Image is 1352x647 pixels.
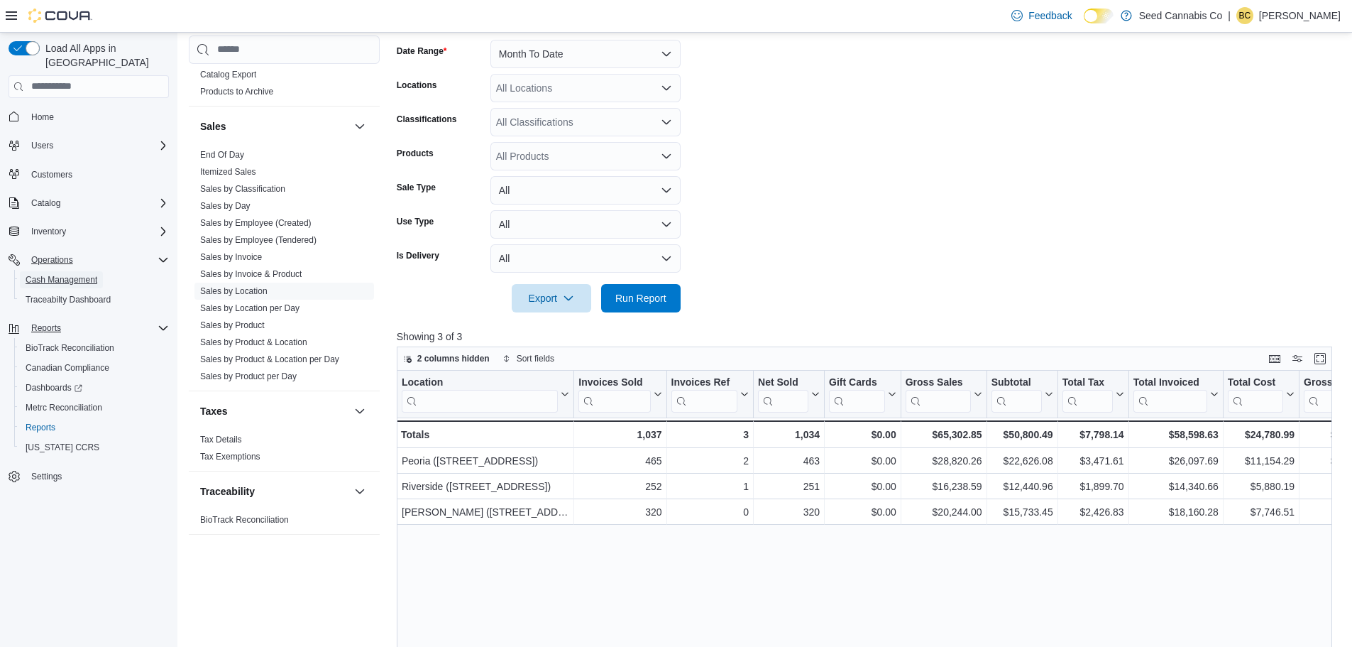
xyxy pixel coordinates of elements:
div: $18,160.28 [1133,504,1218,521]
div: Total Invoiced [1133,376,1207,389]
a: Home [26,109,60,126]
a: Feedback [1006,1,1077,30]
button: Run Report [601,284,681,312]
div: 1,034 [758,426,820,443]
div: Total Tax [1062,376,1112,389]
span: Export [520,284,583,312]
button: Sales [351,118,368,135]
button: Operations [3,250,175,270]
p: Seed Cannabis Co [1139,7,1223,24]
button: Open list of options [661,82,672,94]
span: Operations [31,254,73,266]
button: Total Tax [1062,376,1123,412]
nav: Complex example [9,101,169,524]
div: $15,733.45 [991,504,1053,521]
a: End Of Day [200,150,244,160]
button: Reports [3,318,175,338]
button: Invoices Ref [671,376,748,412]
span: Inventory [31,226,66,237]
a: Dashboards [14,378,175,398]
a: Sales by Employee (Created) [200,218,312,228]
div: $50,800.49 [991,426,1053,443]
a: Sales by Employee (Tendered) [200,235,317,245]
span: Customers [31,169,72,180]
span: Sales by Product & Location [200,337,307,348]
button: Gift Cards [829,376,896,412]
button: Invoices Sold [578,376,661,412]
a: Sales by Product & Location [200,337,307,347]
button: Cash Management [14,270,175,290]
span: BioTrack Reconciliation [20,339,169,357]
div: Totals [401,426,569,443]
button: Traceability [351,483,368,500]
button: Metrc Reconciliation [14,398,175,418]
div: Invoices Sold [578,376,650,412]
div: Taxes [189,431,380,471]
button: Canadian Compliance [14,358,175,378]
button: Net Sold [758,376,820,412]
div: $28,820.26 [906,452,982,469]
div: Total Tax [1062,376,1112,412]
span: BC [1239,7,1251,24]
p: | [1228,7,1231,24]
div: 320 [578,504,661,521]
div: $22,626.08 [991,452,1053,469]
span: Canadian Compliance [26,362,109,374]
button: Location [402,376,569,412]
div: 1 [671,478,748,495]
span: Sales by Product per Day [200,371,297,382]
div: $0.00 [829,452,896,469]
button: Enter fullscreen [1312,350,1329,367]
button: Catalog [3,193,175,213]
p: [PERSON_NAME] [1259,7,1341,24]
span: Traceabilty Dashboard [20,291,169,308]
a: Settings [26,468,67,485]
span: Metrc Reconciliation [20,399,169,416]
div: Net Sold [758,376,808,389]
div: $0.00 [829,426,896,443]
button: Settings [3,466,175,486]
h3: Traceability [200,484,255,499]
span: Sales by Product [200,320,265,331]
span: BioTrack Reconciliation [26,342,114,354]
div: Total Cost [1228,376,1283,389]
div: $12,440.96 [991,478,1053,495]
div: $7,746.51 [1228,504,1295,521]
a: Itemized Sales [200,167,256,177]
button: Inventory [3,222,175,241]
label: Use Type [397,216,434,227]
a: Sales by Classification [200,184,285,194]
div: Traceability [189,511,380,534]
h3: Sales [200,119,226,134]
span: Cash Management [20,271,169,288]
div: $5,880.19 [1228,478,1295,495]
span: Reports [26,422,55,433]
span: [US_STATE] CCRS [26,442,99,453]
a: Tax Exemptions [200,452,260,462]
div: 3 [671,426,748,443]
div: Invoices Ref [671,376,737,389]
a: Sales by Invoice & Product [200,269,302,279]
button: Operations [26,251,79,268]
span: Sort fields [517,353,554,364]
div: Gross Sales [905,376,970,389]
span: Run Report [615,291,666,305]
div: Subtotal [991,376,1041,412]
a: BioTrack Reconciliation [20,339,120,357]
a: Dashboards [20,379,88,396]
span: Sales by Day [200,200,251,212]
a: BioTrack Reconciliation [200,515,289,525]
label: Date Range [397,45,447,57]
span: Catalog [31,197,60,209]
span: Canadian Compliance [20,359,169,376]
span: Sales by Product & Location per Day [200,354,339,365]
button: BioTrack Reconciliation [14,338,175,358]
label: Is Delivery [397,250,439,261]
span: Users [26,137,169,154]
div: Location [402,376,558,412]
div: 252 [578,478,661,495]
img: Cova [28,9,92,23]
button: Reports [26,320,67,337]
button: Total Invoiced [1133,376,1218,412]
span: Cash Management [26,274,97,286]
